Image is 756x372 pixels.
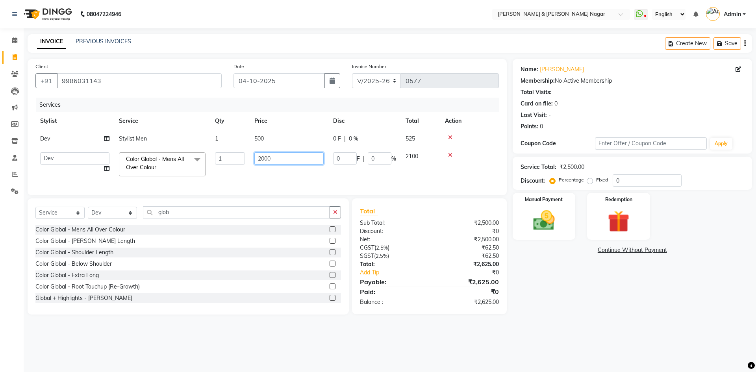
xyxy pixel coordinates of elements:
[713,37,741,50] button: Save
[406,135,415,142] span: 525
[36,98,505,112] div: Services
[526,208,562,233] img: _cash.svg
[521,111,547,119] div: Last Visit:
[601,208,636,235] img: _gift.svg
[143,206,330,218] input: Search or Scan
[35,112,114,130] th: Stylist
[215,135,218,142] span: 1
[210,112,250,130] th: Qty
[114,112,210,130] th: Service
[40,135,50,142] span: Dev
[354,219,429,227] div: Sub Total:
[254,135,264,142] span: 500
[363,155,365,163] span: |
[429,227,504,235] div: ₹0
[354,244,429,252] div: ( )
[357,155,360,163] span: F
[328,112,401,130] th: Disc
[521,139,595,148] div: Coupon Code
[354,287,429,296] div: Paid:
[119,135,147,142] span: Stylist Men
[349,135,358,143] span: 0 %
[548,111,551,119] div: -
[401,112,440,130] th: Total
[724,10,741,19] span: Admin
[35,283,140,291] div: Color Global - Root Touchup (Re-Growth)
[233,63,244,70] label: Date
[595,137,707,150] input: Enter Offer / Coupon Code
[442,268,504,277] div: ₹0
[354,235,429,244] div: Net:
[354,260,429,268] div: Total:
[126,155,184,171] span: Color Global - Mens All Over Colour
[360,207,378,215] span: Total
[352,63,386,70] label: Invoice Number
[360,252,374,259] span: SGST
[525,196,563,203] label: Manual Payment
[429,244,504,252] div: ₹62.50
[35,248,113,257] div: Color Global - Shoulder Length
[559,176,584,183] label: Percentage
[376,253,387,259] span: 2.5%
[429,287,504,296] div: ₹0
[429,219,504,227] div: ₹2,500.00
[35,260,112,268] div: Color Global - Below Shoulder
[521,88,552,96] div: Total Visits:
[37,35,66,49] a: INVOICE
[35,271,99,279] div: Color Global - Extra Long
[521,163,556,171] div: Service Total:
[429,260,504,268] div: ₹2,625.00
[354,252,429,260] div: ( )
[521,177,545,185] div: Discount:
[521,77,555,85] div: Membership:
[406,153,418,160] span: 2100
[605,196,632,203] label: Redemption
[514,246,750,254] a: Continue Without Payment
[521,77,744,85] div: No Active Membership
[344,135,346,143] span: |
[35,63,48,70] label: Client
[35,237,135,245] div: Color Global - [PERSON_NAME] Length
[354,277,429,287] div: Payable:
[429,298,504,306] div: ₹2,625.00
[35,73,57,88] button: +91
[57,73,222,88] input: Search by Name/Mobile/Email/Code
[354,298,429,306] div: Balance :
[429,277,504,287] div: ₹2,625.00
[250,112,328,130] th: Price
[354,227,429,235] div: Discount:
[35,226,125,234] div: Color Global - Mens All Over Colour
[429,252,504,260] div: ₹62.50
[391,155,396,163] span: %
[156,164,160,171] a: x
[710,138,732,150] button: Apply
[554,100,558,108] div: 0
[540,65,584,74] a: [PERSON_NAME]
[376,244,388,251] span: 2.5%
[20,3,74,25] img: logo
[521,65,538,74] div: Name:
[333,135,341,143] span: 0 F
[354,268,442,277] a: Add Tip
[87,3,121,25] b: 08047224946
[596,176,608,183] label: Fixed
[706,7,720,21] img: Admin
[76,38,131,45] a: PREVIOUS INVOICES
[665,37,710,50] button: Create New
[560,163,584,171] div: ₹2,500.00
[35,294,132,302] div: Global + Highlights - [PERSON_NAME]
[440,112,499,130] th: Action
[429,235,504,244] div: ₹2,500.00
[521,122,538,131] div: Points:
[360,244,374,251] span: CGST
[521,100,553,108] div: Card on file:
[540,122,543,131] div: 0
